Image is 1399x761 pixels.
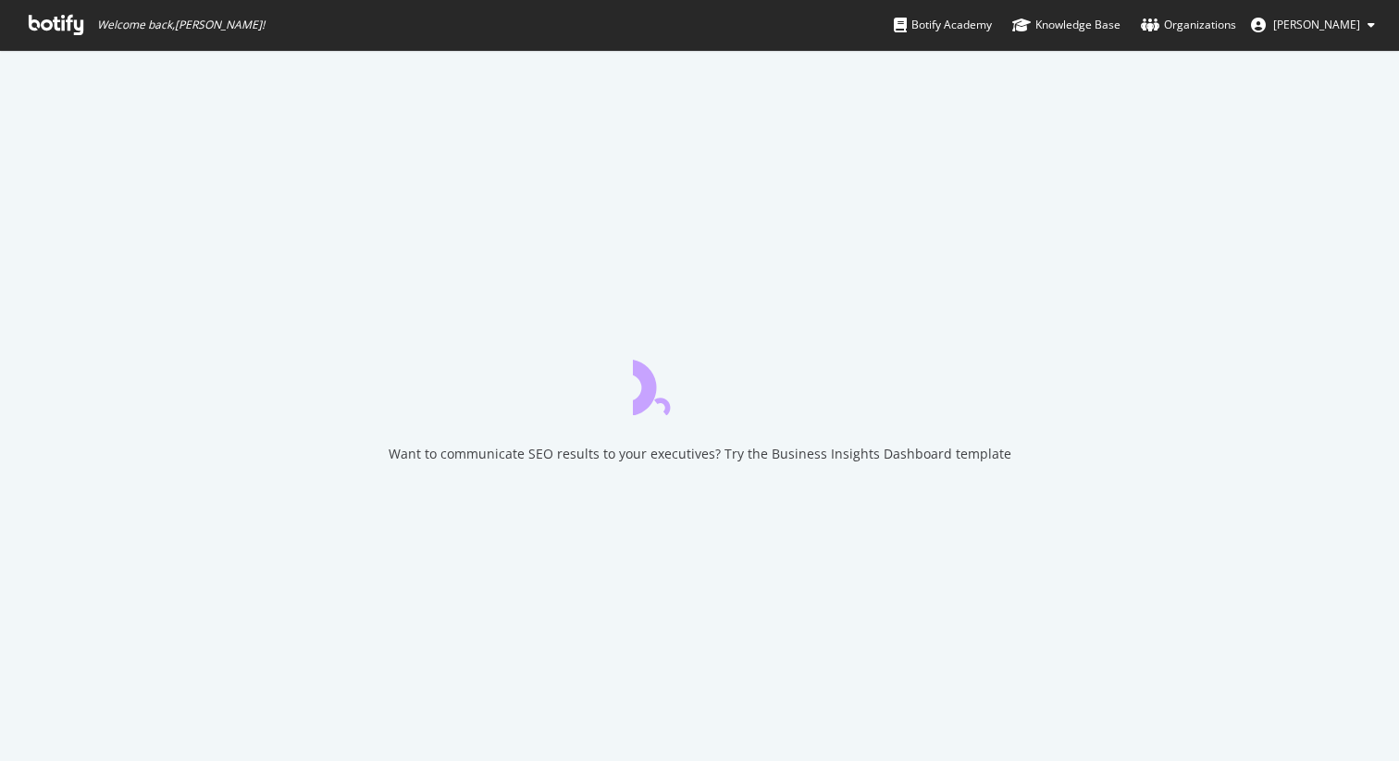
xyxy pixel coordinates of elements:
[633,349,766,415] div: animation
[1141,16,1236,34] div: Organizations
[1273,17,1360,32] span: Matthew Schexnayder
[389,445,1011,463] div: Want to communicate SEO results to your executives? Try the Business Insights Dashboard template
[1012,16,1120,34] div: Knowledge Base
[97,18,265,32] span: Welcome back, [PERSON_NAME] !
[1236,10,1390,40] button: [PERSON_NAME]
[894,16,992,34] div: Botify Academy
